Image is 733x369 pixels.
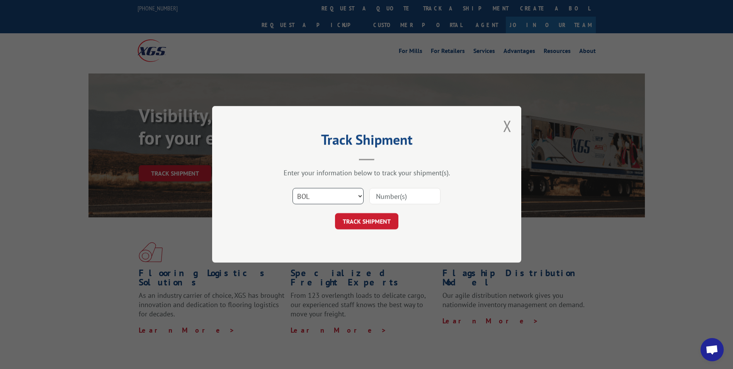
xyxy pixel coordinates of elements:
h2: Track Shipment [251,134,483,149]
div: Enter your information below to track your shipment(s). [251,169,483,178]
button: Close modal [503,116,512,136]
div: Open chat [701,338,724,361]
button: TRACK SHIPMENT [335,214,398,230]
input: Number(s) [369,188,440,205]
